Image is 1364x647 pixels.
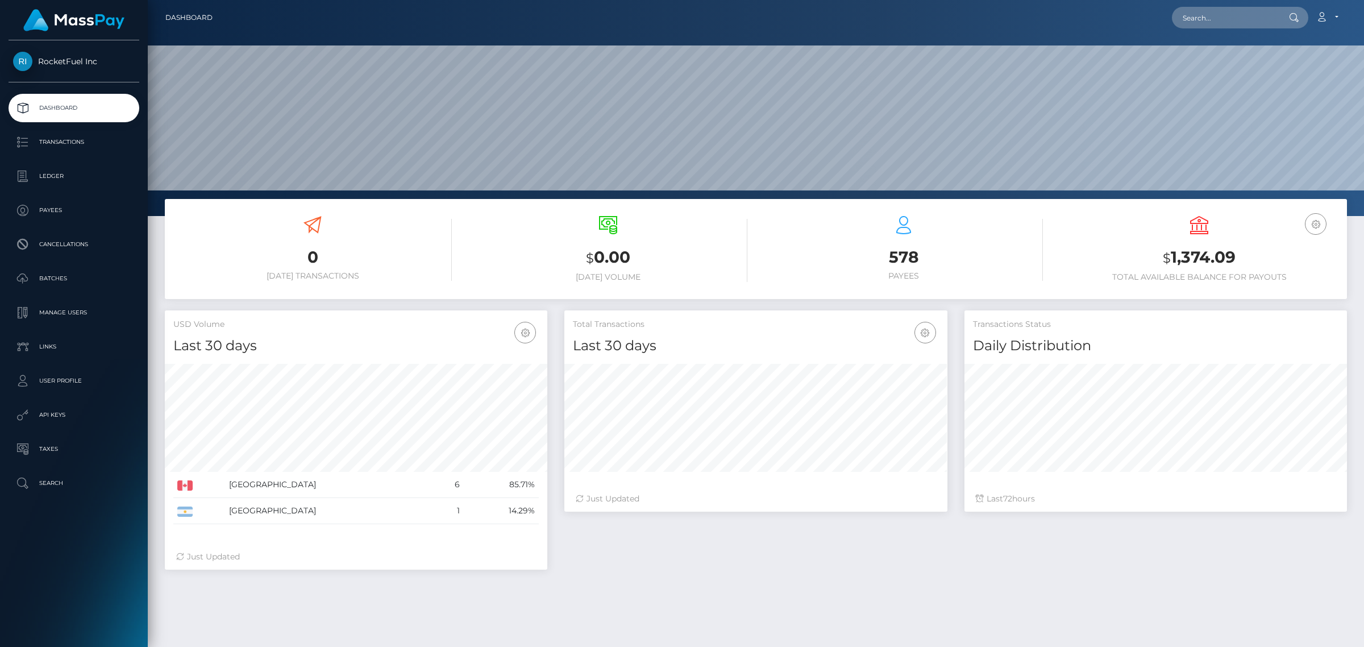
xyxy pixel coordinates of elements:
span: RocketFuel Inc [9,56,139,67]
a: Ledger [9,162,139,190]
a: Links [9,333,139,361]
img: MassPay Logo [23,9,124,31]
p: Ledger [13,168,135,185]
h4: Last 30 days [573,336,938,356]
p: Batches [13,270,135,287]
small: $ [1163,250,1171,266]
td: 14.29% [464,498,539,524]
p: Manage Users [13,304,135,321]
p: User Profile [13,372,135,389]
a: Manage Users [9,298,139,327]
p: Links [13,338,135,355]
td: 85.71% [464,472,539,498]
h4: Last 30 days [173,336,539,356]
p: Search [13,475,135,492]
p: Transactions [13,134,135,151]
a: Payees [9,196,139,225]
td: [GEOGRAPHIC_DATA] [225,498,435,524]
h5: Transactions Status [973,319,1338,330]
h3: 1,374.09 [1060,246,1338,269]
a: User Profile [9,367,139,395]
td: 6 [435,472,464,498]
p: API Keys [13,407,135,424]
p: Dashboard [13,99,135,117]
td: 1 [435,498,464,524]
h3: 578 [764,246,1043,268]
input: Search... [1173,7,1280,28]
p: Cancellations [13,236,135,253]
img: RocketFuel Inc [13,52,32,71]
td: [GEOGRAPHIC_DATA] [225,472,435,498]
h4: Daily Distribution [973,336,1338,356]
div: Last hours [976,493,1336,505]
p: Payees [13,202,135,219]
a: Cancellations [9,230,139,259]
a: Dashboard [165,6,213,30]
h3: 0 [173,246,452,268]
h5: USD Volume [173,319,539,330]
a: Taxes [9,435,139,463]
h5: Total Transactions [573,319,938,330]
a: API Keys [9,401,139,429]
p: Taxes [13,441,135,458]
a: Transactions [9,128,139,156]
div: Just Updated [176,551,536,563]
h3: 0.00 [469,246,747,269]
small: $ [586,250,594,266]
img: CA.png [177,480,193,491]
h6: Total Available Balance for Payouts [1060,272,1338,282]
a: Dashboard [9,94,139,122]
h6: [DATE] Volume [469,272,747,282]
a: Batches [9,264,139,293]
h6: [DATE] Transactions [173,271,452,281]
img: AR.png [177,507,193,517]
div: Just Updated [576,493,935,505]
h6: Payees [764,271,1043,281]
a: Search [9,469,139,497]
span: 72 [1003,493,1012,504]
